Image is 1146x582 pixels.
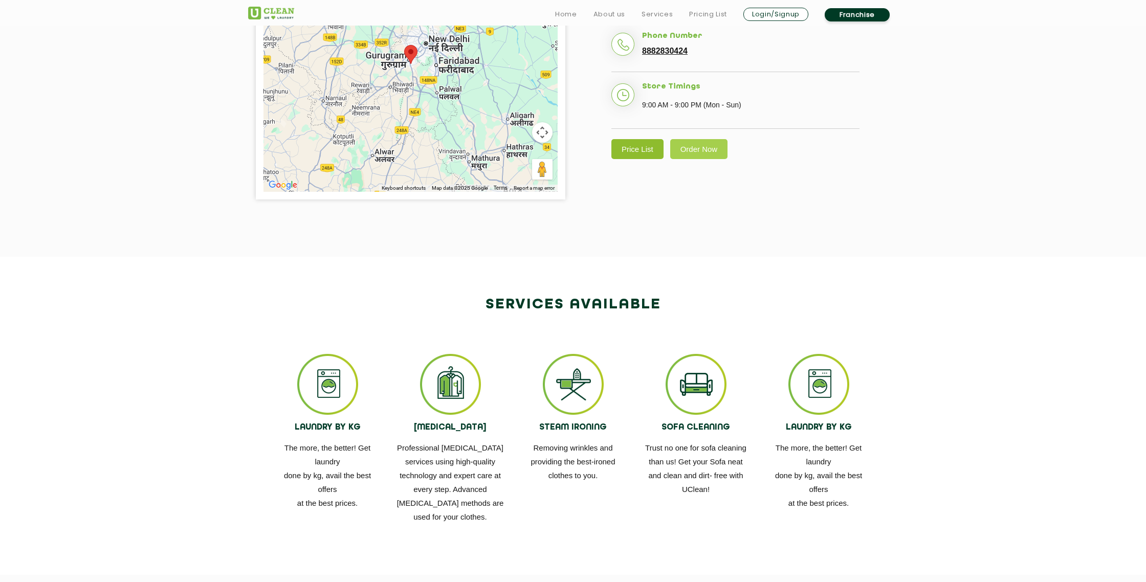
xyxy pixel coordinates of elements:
[765,423,872,433] h4: LAUNDRY BY KG
[297,354,358,415] img: ss_icon_1.png
[543,354,604,415] img: ss_icon_3.png
[266,178,300,192] img: Google
[642,82,859,92] h5: Store Timings
[494,185,508,192] a: Terms
[642,32,859,41] h5: Phone Number
[266,178,300,192] a: Open this area in Google Maps (opens a new window)
[248,7,294,19] img: UClean Laundry and Dry Cleaning
[642,423,750,433] h4: SOFA CLEANING
[593,8,625,20] a: About us
[642,47,688,56] a: 8882830424
[420,354,481,415] img: ss_icon_2.png
[396,441,504,524] p: Professional [MEDICAL_DATA] services using high-quality technology and expert care at every step....
[666,354,726,415] img: ss_icon_4.png
[532,159,553,180] button: Drag Pegman onto the map to open Street View
[519,423,627,433] h4: STEAM IRONING
[642,97,859,113] p: 9:00 AM - 9:00 PM (Mon - Sun)
[514,185,555,192] a: Report a map error
[382,185,426,192] button: Keyboard shortcuts
[532,122,553,143] button: Map camera controls
[825,8,890,21] a: Franchise
[274,423,381,433] h4: LAUNDRY BY KG
[555,8,577,20] a: Home
[642,8,673,20] a: Services
[642,441,750,496] p: Trust no one for sofa cleaning than us! Get your Sofa neat and clean and dirt- free with UClean!
[670,139,728,159] a: Order Now
[743,8,808,21] a: Login/Signup
[765,441,872,510] p: The more, the better! Get laundry done by kg, avail the best offers at the best prices.
[611,139,664,159] a: Price List
[274,441,381,510] p: The more, the better! Get laundry done by kg, avail the best offers at the best prices.
[689,8,727,20] a: Pricing List
[396,423,504,433] h4: [MEDICAL_DATA]
[432,185,488,191] span: Map data ©2025 Google
[248,293,898,317] h2: Services available
[519,441,627,482] p: Removing wrinkles and providing the best-ironed clothes to you.
[788,354,849,415] img: ss_icon_1.png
